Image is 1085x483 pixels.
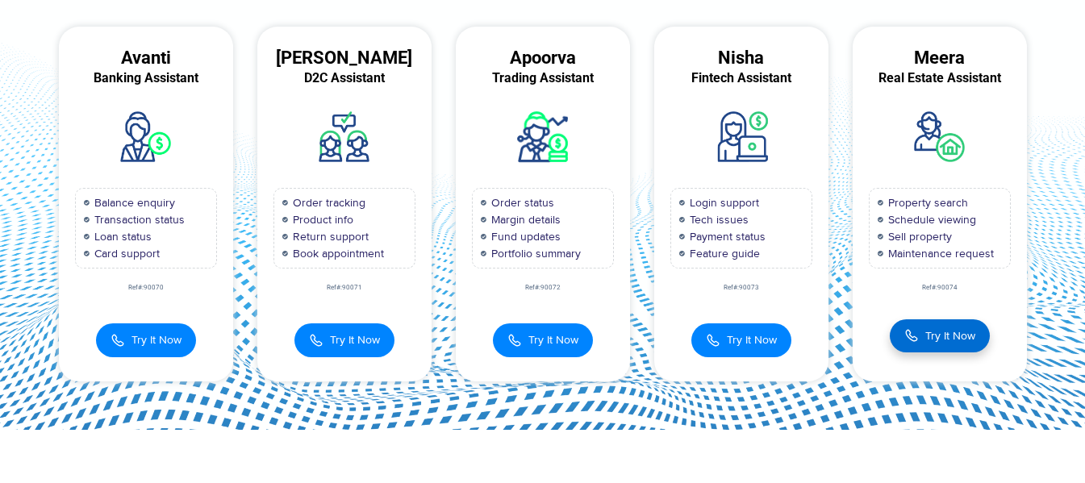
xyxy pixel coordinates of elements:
[90,194,175,211] span: Balance enquiry
[487,194,554,211] span: Order status
[507,331,522,349] img: Call Icon
[309,331,323,349] img: Call Icon
[487,211,561,228] span: Margin details
[330,331,380,348] span: Try It Now
[853,71,1027,85] div: Real Estate Assistant
[59,71,233,85] div: Banking Assistant
[257,285,432,291] div: Ref#:90071
[925,327,975,344] span: Try It Now
[90,211,185,228] span: Transaction status
[691,323,791,357] button: Try It Now
[884,194,968,211] span: Property search
[884,211,976,228] span: Schedule viewing
[493,323,593,357] button: Try It Now
[853,285,1027,291] div: Ref#:90074
[706,331,720,349] img: Call Icon
[890,319,990,352] button: Try It Now
[59,51,233,65] div: Avanti
[654,71,828,85] div: Fintech Assistant
[111,331,125,349] img: Call Icon
[884,245,994,262] span: Maintenance request
[528,331,578,348] span: Try It Now
[456,71,630,85] div: Trading Assistant
[90,245,160,262] span: Card support
[853,51,1027,65] div: Meera
[456,51,630,65] div: Apoorva
[289,245,384,262] span: Book appointment
[257,51,432,65] div: [PERSON_NAME]
[90,228,152,245] span: Loan status
[289,211,353,228] span: Product info
[59,285,233,291] div: Ref#:90070
[487,228,561,245] span: Fund updates
[289,228,369,245] span: Return support
[884,228,952,245] span: Sell property
[686,245,760,262] span: Feature guide
[487,245,581,262] span: Portfolio summary
[654,285,828,291] div: Ref#:90073
[654,51,828,65] div: Nisha
[289,194,365,211] span: Order tracking
[904,328,919,343] img: Call Icon
[294,323,394,357] button: Try It Now
[686,228,766,245] span: Payment status
[686,211,749,228] span: Tech issues
[131,331,182,348] span: Try It Now
[257,71,432,85] div: D2C Assistant
[727,331,777,348] span: Try It Now
[456,285,630,291] div: Ref#:90072
[96,323,196,357] button: Try It Now
[686,194,759,211] span: Login support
